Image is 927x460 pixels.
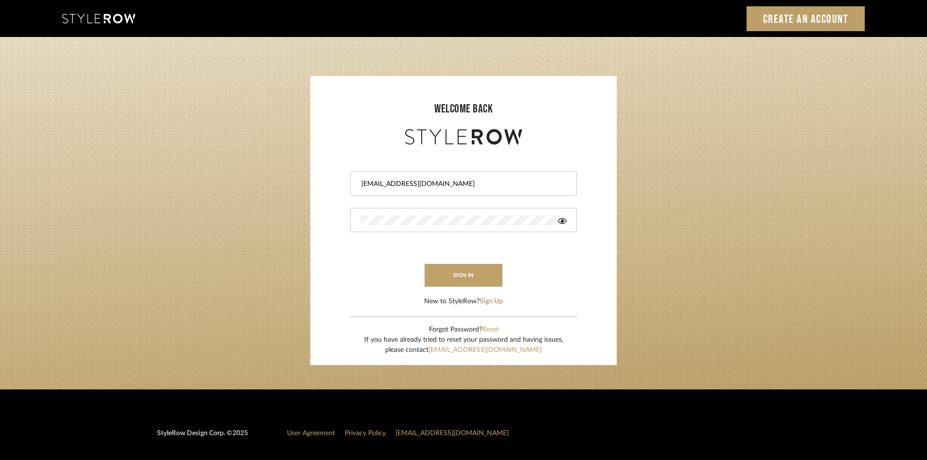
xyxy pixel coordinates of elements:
[287,430,335,437] a: User Agreement
[424,296,503,307] div: New to StyleRow?
[345,430,386,437] a: Privacy Policy
[428,347,542,353] a: [EMAIL_ADDRESS][DOMAIN_NAME]
[364,325,563,335] div: Forgot Password?
[320,100,607,118] div: welcome back
[425,264,502,287] button: sign in
[360,179,564,189] input: Email Address
[747,6,865,31] a: Create an Account
[157,428,248,446] div: StyleRow Design Corp. ©2025
[480,296,503,307] button: Sign Up
[482,325,499,335] button: Reset
[364,335,563,355] div: If you have already tried to reset your password and having issues, please contact
[395,430,509,437] a: [EMAIL_ADDRESS][DOMAIN_NAME]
